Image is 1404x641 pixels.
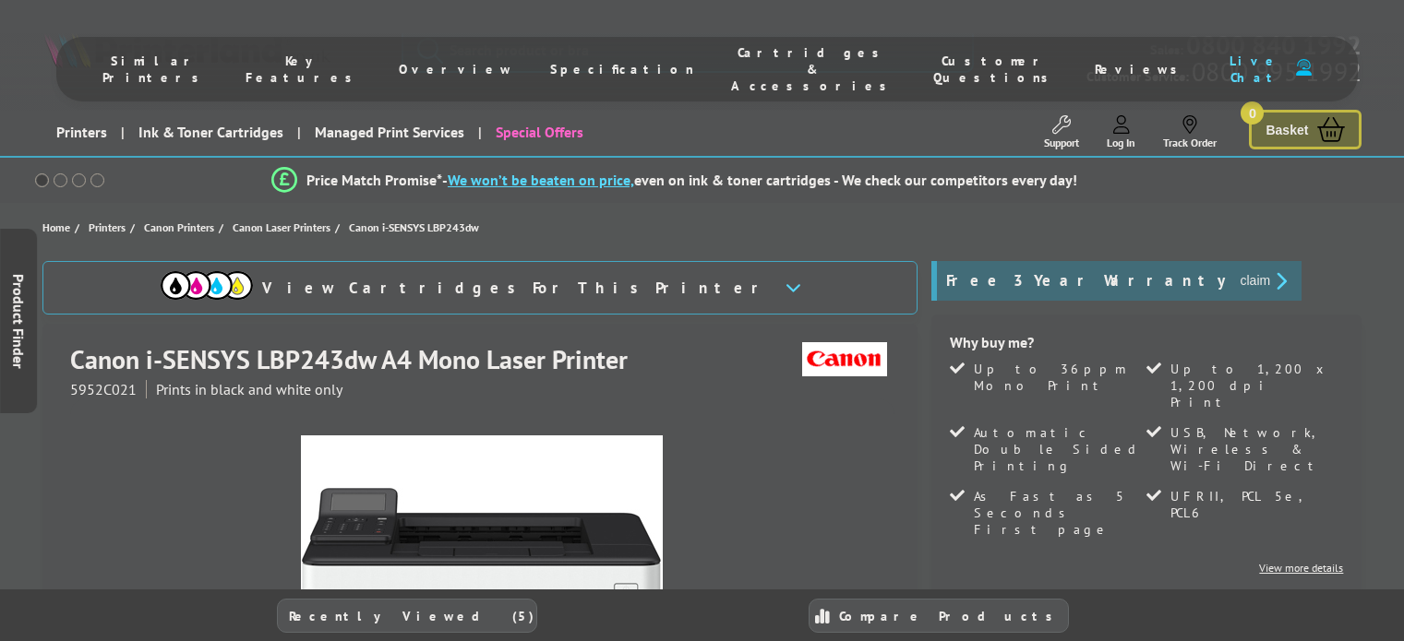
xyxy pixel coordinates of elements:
i: Prints in black and white only [156,380,342,398]
a: Track Order [1163,115,1217,149]
a: Special Offers [478,109,597,156]
li: modal_Promise [9,164,1339,196]
span: Basket [1266,117,1308,142]
span: As Fast as 5 Seconds First page [974,488,1143,538]
a: Canon i-SENSYS LBP243dw [349,218,484,237]
a: Printers [89,218,130,237]
span: Canon Printers [144,218,214,237]
span: USB, Network, Wireless & Wi-Fi Direct [1170,424,1339,474]
span: Up to 36ppm Mono Print [974,361,1143,394]
span: Specification [550,61,694,77]
a: Support [1044,115,1079,149]
a: Ink & Toner Cartridges [121,109,297,156]
a: Compare Products [809,599,1069,633]
a: Canon Printers [144,218,219,237]
span: Customer Questions [933,53,1058,86]
span: Recently Viewed (5) [289,608,534,624]
a: Home [42,218,75,237]
a: Canon Laser Printers [233,218,335,237]
span: Compare Products [839,608,1062,624]
a: Basket 0 [1249,110,1362,149]
span: Reviews [1095,61,1187,77]
button: promo-description [1235,270,1293,291]
a: Log In [1107,115,1135,149]
span: View Cartridges For This Printer [262,278,770,298]
span: Canon i-SENSYS LBP243dw [349,218,479,237]
span: 5952C021 [70,380,137,398]
span: Home [42,218,70,237]
img: user-headset-duotone.svg [1296,59,1312,77]
h1: Canon i-SENSYS LBP243dw A4 Mono Laser Printer [70,342,646,376]
a: View more details [1259,561,1343,575]
img: View Cartridges [161,271,253,300]
span: Similar Printers [102,53,209,86]
span: Support [1044,136,1079,149]
span: Canon Laser Printers [233,218,330,237]
div: - even on ink & toner cartridges - We check our competitors every day! [442,171,1077,189]
div: Why buy me? [950,333,1344,361]
span: Product Finder [9,273,28,368]
span: Free 3 Year Warranty [946,270,1226,291]
span: 0 [1241,101,1264,125]
span: Cartridges & Accessories [731,44,896,94]
span: Ink & Toner Cartridges [138,109,283,156]
img: Canon [802,342,887,376]
span: Printers [89,218,126,237]
span: UFRII, PCL 5e, PCL6 [1170,488,1339,521]
span: Key Features [246,53,362,86]
span: Live Chat [1224,53,1287,86]
span: Price Match Promise* [306,171,442,189]
a: Recently Viewed (5) [277,599,537,633]
span: Up to 1,200 x 1,200 dpi Print [1170,361,1339,410]
span: Log In [1107,136,1135,149]
span: We won’t be beaten on price, [448,171,634,189]
span: Automatic Double Sided Printing [974,424,1143,474]
span: Overview [399,61,513,77]
a: Managed Print Services [297,109,478,156]
a: Printers [42,109,121,156]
